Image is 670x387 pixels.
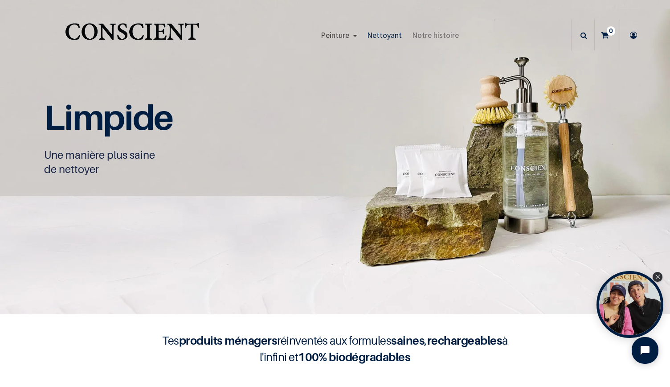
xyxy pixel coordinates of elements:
[391,333,425,347] b: saines
[427,333,502,347] b: rechargeables
[596,271,663,338] div: Tolstoy bubble widget
[412,30,459,40] span: Notre histoire
[607,26,615,35] sup: 0
[179,333,277,347] b: produits ménagers
[595,20,620,51] a: 0
[315,20,362,51] a: Peinture
[298,350,410,364] b: 100% biodégradables
[653,272,662,282] div: Close Tolstoy widget
[367,30,402,40] span: Nettoyant
[63,18,201,53] a: Logo of Conscient
[44,148,334,177] p: Une manière plus saine de nettoyer
[596,271,663,338] div: Open Tolstoy
[44,96,173,138] span: Limpide
[624,329,666,371] iframe: Tidio Chat
[596,271,663,338] div: Open Tolstoy widget
[63,18,201,53] img: Conscient
[157,332,513,366] h4: Tes réinventés aux formules , à l'infini et
[321,30,349,40] span: Peinture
